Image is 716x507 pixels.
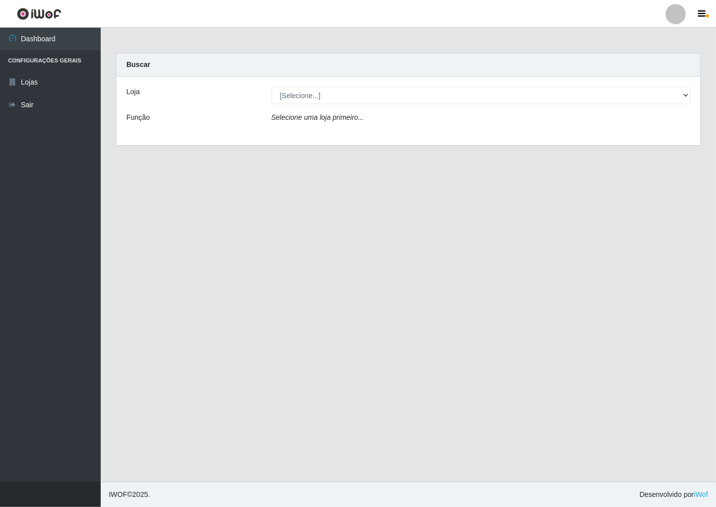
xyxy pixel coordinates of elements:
[639,489,708,500] span: Desenvolvido por
[126,112,150,123] label: Função
[109,489,150,500] span: © 2025 .
[109,490,127,498] span: IWOF
[126,87,139,97] label: Loja
[17,8,61,20] img: CoreUI Logo
[694,490,708,498] a: iWof
[271,113,364,121] i: Selecione uma loja primeiro...
[126,60,150,68] strong: Buscar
